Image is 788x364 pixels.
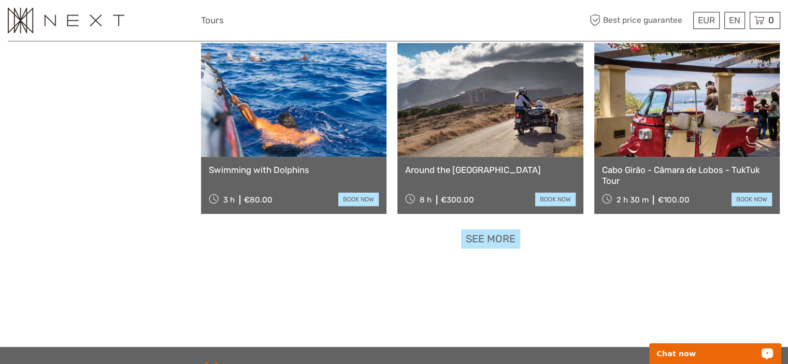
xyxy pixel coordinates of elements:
div: EN [724,12,745,29]
span: 8 h [420,195,432,205]
span: 3 h [223,195,235,205]
img: 3282-a978e506-1cde-4c38-be18-ebef36df7ad8_logo_small.png [8,8,124,33]
span: Best price guarantee [587,12,691,29]
span: 2 h 30 m [616,195,648,205]
a: Around the [GEOGRAPHIC_DATA] [405,165,575,175]
a: book now [338,193,379,206]
span: EUR [698,15,715,25]
div: €100.00 [657,195,689,205]
span: 0 [767,15,776,25]
a: Tours [201,13,224,28]
a: Swimming with Dolphins [209,165,379,175]
div: €300.00 [441,195,474,205]
div: €80.00 [244,195,273,205]
a: See more [461,229,520,249]
a: book now [535,193,576,206]
iframe: LiveChat chat widget [642,331,788,364]
a: Cabo Girão - Câmara de Lobos - TukTuk Tour [602,165,772,186]
a: book now [732,193,772,206]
